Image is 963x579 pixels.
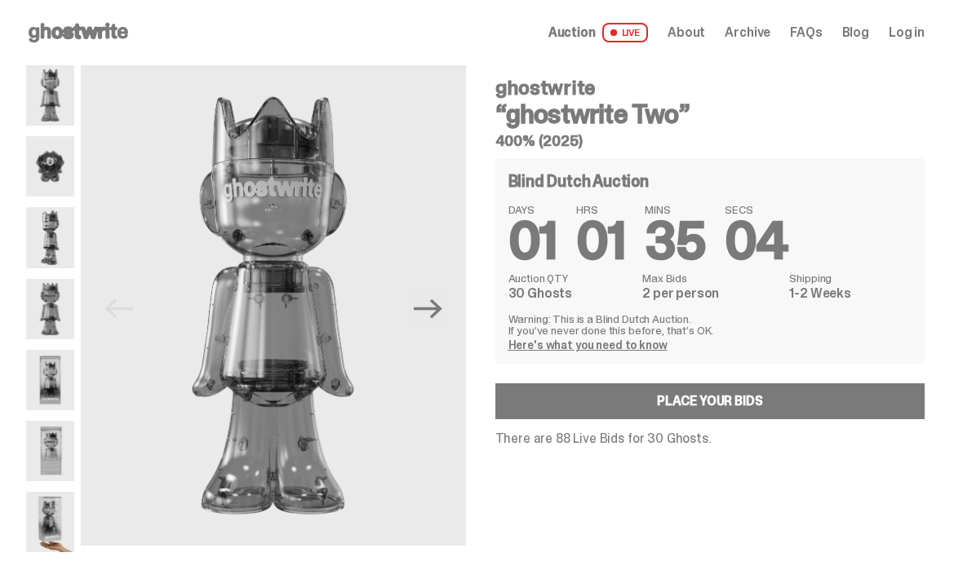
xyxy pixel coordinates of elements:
[81,65,465,546] img: ghostwrite_Two_1.png
[889,26,925,39] a: Log in
[602,23,649,42] span: LIVE
[642,272,779,284] dt: Max Bids
[495,383,925,419] a: Place your Bids
[576,207,625,275] span: 01
[26,492,74,552] img: ghostwrite_Two_Last.png
[645,207,705,275] span: 35
[668,26,705,39] a: About
[789,272,912,284] dt: Shipping
[645,204,705,215] span: MINS
[576,204,625,215] span: HRS
[508,207,557,275] span: 01
[26,136,74,197] img: ghostwrite_Two_13.png
[26,279,74,339] img: ghostwrite_Two_8.png
[548,23,648,42] a: Auction LIVE
[508,173,649,189] h4: Blind Dutch Auction
[495,432,925,445] p: There are 88 Live Bids for 30 Ghosts.
[26,421,74,481] img: ghostwrite_Two_17.png
[842,26,869,39] a: Blog
[26,65,74,126] img: ghostwrite_Two_1.png
[508,338,668,352] a: Here's what you need to know
[495,78,925,98] h4: ghostwrite
[508,313,912,336] p: Warning: This is a Blind Dutch Auction. If you’ve never done this before, that’s OK.
[725,26,770,39] a: Archive
[495,134,925,148] h5: 400% (2025)
[26,350,74,410] img: ghostwrite_Two_14.png
[789,287,912,300] dd: 1-2 Weeks
[548,26,596,39] span: Auction
[725,207,788,275] span: 04
[642,287,779,300] dd: 2 per person
[508,287,633,300] dd: 30 Ghosts
[410,291,446,327] button: Next
[790,26,822,39] a: FAQs
[508,272,633,284] dt: Auction QTY
[725,204,788,215] span: SECS
[508,204,557,215] span: DAYS
[26,207,74,267] img: ghostwrite_Two_2.png
[495,101,925,127] h3: “ghostwrite Two”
